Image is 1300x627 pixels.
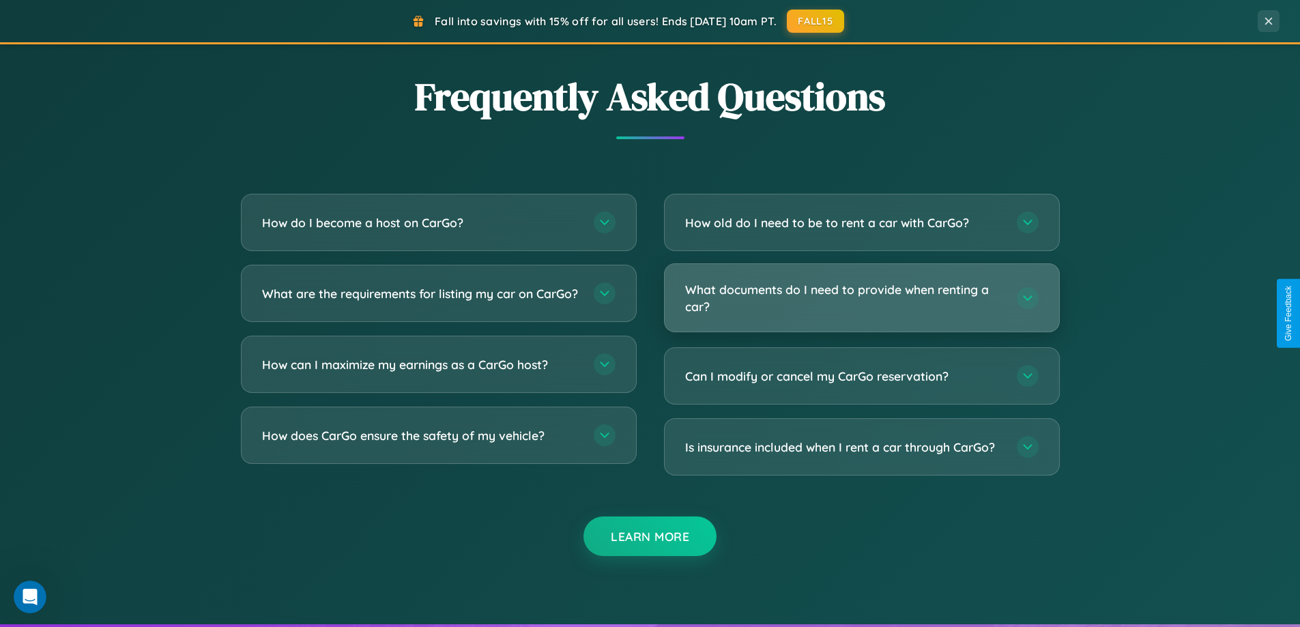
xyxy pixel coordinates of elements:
h3: What documents do I need to provide when renting a car? [685,281,1003,315]
div: Give Feedback [1284,286,1293,341]
h3: Is insurance included when I rent a car through CarGo? [685,439,1003,456]
h3: How can I maximize my earnings as a CarGo host? [262,356,580,373]
iframe: Intercom live chat [14,581,46,613]
h3: How does CarGo ensure the safety of my vehicle? [262,427,580,444]
h2: Frequently Asked Questions [241,70,1060,123]
h3: What are the requirements for listing my car on CarGo? [262,285,580,302]
button: Learn More [583,516,717,556]
span: Fall into savings with 15% off for all users! Ends [DATE] 10am PT. [435,14,777,28]
h3: How do I become a host on CarGo? [262,214,580,231]
h3: How old do I need to be to rent a car with CarGo? [685,214,1003,231]
h3: Can I modify or cancel my CarGo reservation? [685,368,1003,385]
button: FALL15 [787,10,844,33]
